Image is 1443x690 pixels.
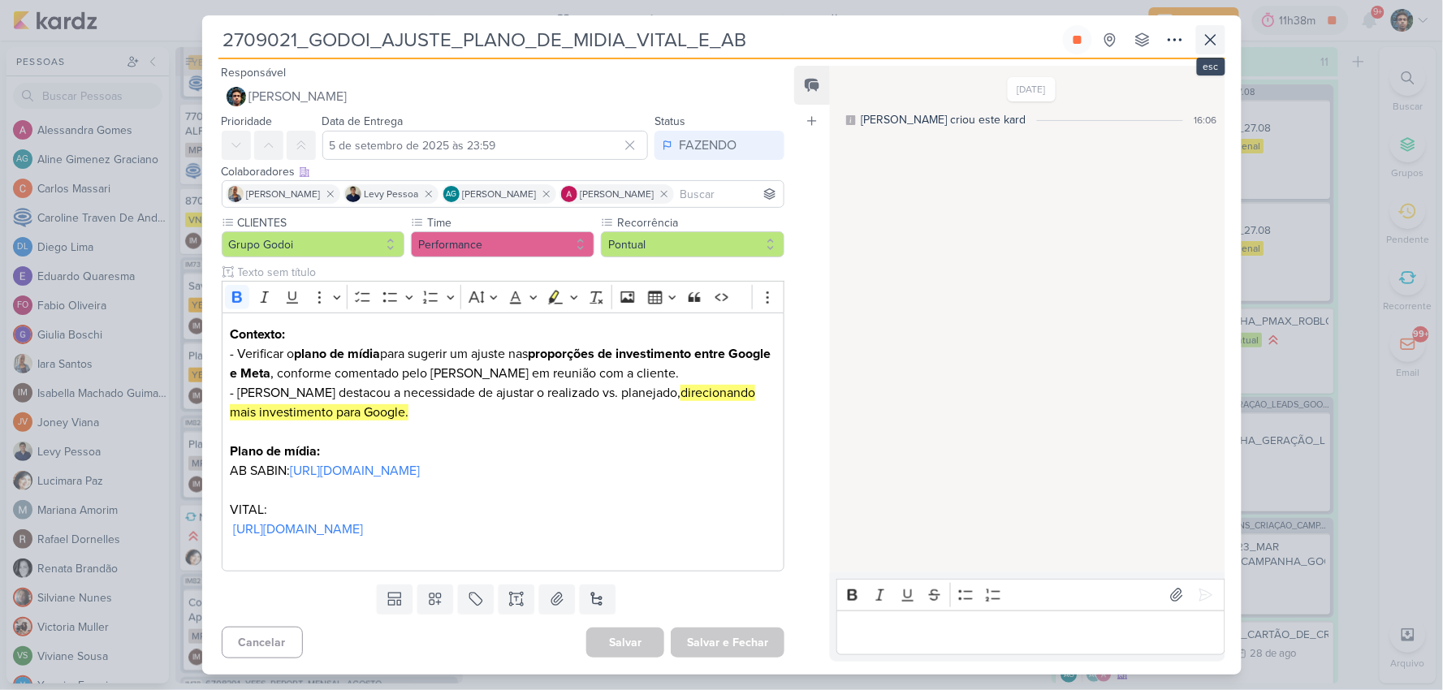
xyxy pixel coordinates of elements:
label: Status [655,114,685,128]
strong: Plano de mídia: [230,443,320,459]
label: Time [426,214,594,231]
span: [PERSON_NAME] [581,187,655,201]
button: Performance [411,231,594,257]
span: [PERSON_NAME] [463,187,537,201]
div: Aline Gimenez Graciano [443,186,460,202]
a: [URL][DOMAIN_NAME] [290,463,420,479]
img: Alessandra Gomes [561,186,577,202]
div: Parar relógio [1071,33,1084,46]
strong: Contexto: [230,326,285,343]
div: [PERSON_NAME] criou este kard [861,111,1026,128]
span: Levy Pessoa [365,187,419,201]
button: [PERSON_NAME] [222,82,785,111]
span: [PERSON_NAME] [247,187,321,201]
label: Recorrência [616,214,784,231]
div: esc [1197,58,1225,75]
button: Grupo Godoi [222,231,405,257]
div: 16:06 [1195,113,1217,127]
div: FAZENDO [679,136,737,155]
input: Select a date [322,131,649,160]
button: Pontual [601,231,784,257]
div: Colaboradores [222,163,785,180]
input: Buscar [677,184,781,204]
div: Editor editing area: main [836,610,1225,655]
div: Editor editing area: main [222,313,785,571]
img: Nelito Junior [227,87,246,106]
div: Editor toolbar [222,281,785,313]
strong: plano de mídia [294,346,380,362]
label: Prioridade [222,114,273,128]
p: VITAL: [230,481,776,539]
img: Levy Pessoa [345,186,361,202]
a: [URL][DOMAIN_NAME] [233,521,363,537]
input: Texto sem título [235,264,785,281]
label: Data de Entrega [322,114,404,128]
div: Editor toolbar [836,579,1225,610]
p: AG [446,191,456,199]
label: CLIENTES [236,214,405,231]
span: [PERSON_NAME] [249,87,348,106]
input: Kard Sem Título [218,25,1060,54]
label: Responsável [222,66,287,80]
p: - Verificar o para sugerir um ajuste nas , conforme comentado pelo [PERSON_NAME] em reunião com a... [230,325,776,481]
button: Cancelar [222,627,303,658]
button: FAZENDO [655,131,784,160]
img: Iara Santos [227,186,244,202]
